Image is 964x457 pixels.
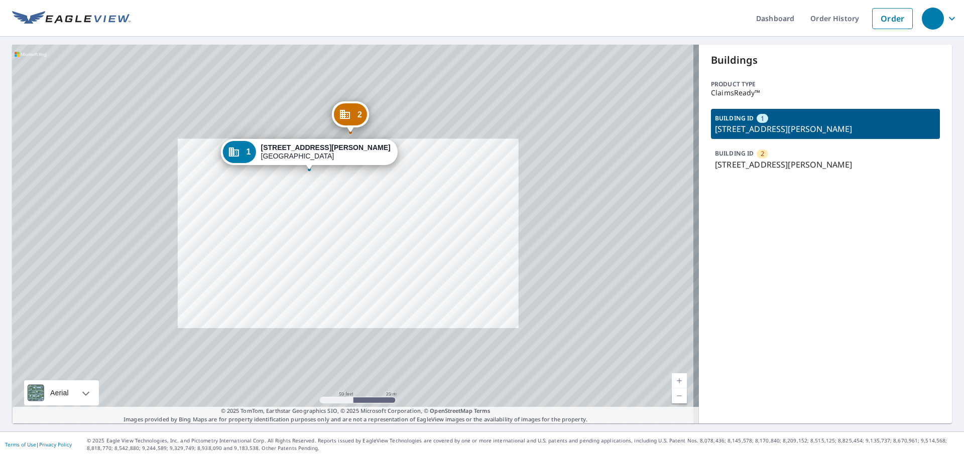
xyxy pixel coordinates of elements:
p: [STREET_ADDRESS][PERSON_NAME] [715,159,936,171]
p: Product type [711,80,940,89]
div: Dropped pin, building 1, Commercial property, 628 S Hiram St Wichita, KS 67213 [220,139,397,170]
p: © 2025 Eagle View Technologies, Inc. and Pictometry International Corp. All Rights Reserved. Repo... [87,437,959,452]
span: 1 [761,114,764,123]
a: Terms of Use [5,441,36,448]
p: | [5,441,72,447]
a: Order [872,8,913,29]
span: 2 [357,111,362,118]
a: Privacy Policy [39,441,72,448]
span: © 2025 TomTom, Earthstar Geographics SIO, © 2025 Microsoft Corporation, © [221,407,491,415]
a: OpenStreetMap [430,407,472,414]
a: Current Level 19, Zoom Out [672,388,687,403]
strong: [STREET_ADDRESS][PERSON_NAME] [261,143,391,151]
p: Buildings [711,53,940,68]
p: ClaimsReady™ [711,89,940,97]
div: Dropped pin, building 2, Commercial property, 628 S Hiram St Wichita, KS 67213 [332,101,369,132]
p: Images provided by Bing Maps are for property identification purposes only and are not a represen... [12,407,699,423]
div: Aerial [24,380,99,405]
div: [GEOGRAPHIC_DATA] [261,143,391,161]
p: [STREET_ADDRESS][PERSON_NAME] [715,123,936,135]
img: EV Logo [12,11,131,26]
span: 2 [761,149,764,159]
div: Aerial [47,380,72,405]
p: BUILDING ID [715,149,754,158]
span: 1 [246,148,251,156]
p: BUILDING ID [715,114,754,122]
a: Current Level 19, Zoom In [672,373,687,388]
a: Terms [474,407,491,414]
